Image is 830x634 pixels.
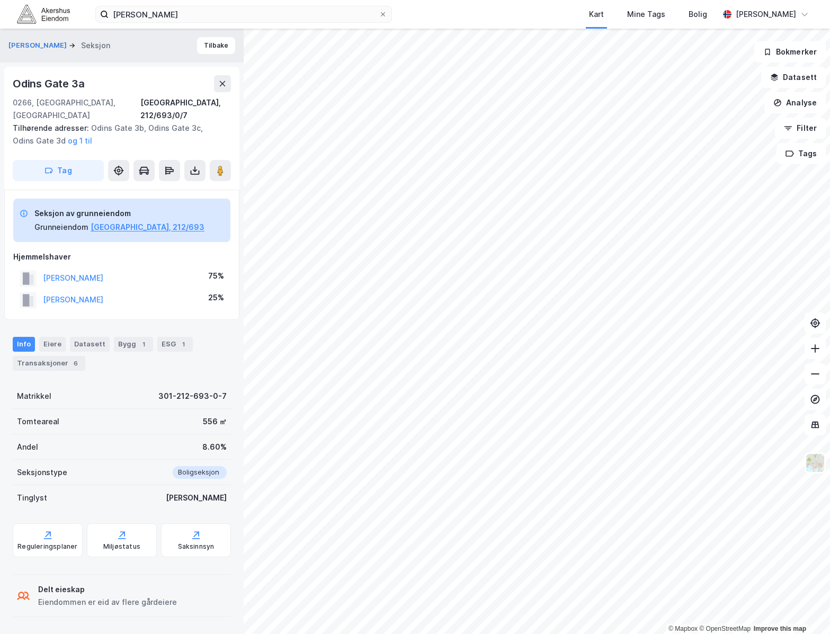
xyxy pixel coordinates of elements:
span: Tilhørende adresser: [13,123,91,132]
div: Reguleringsplaner [17,542,77,551]
img: Z [805,453,825,473]
div: Hjemmelshaver [13,251,230,263]
div: Matrikkel [17,390,51,403]
div: Odins Gate 3b, Odins Gate 3c, Odins Gate 3d [13,122,222,147]
div: Transaksjoner [13,356,85,371]
div: Tinglyst [17,492,47,504]
div: [GEOGRAPHIC_DATA], 212/693/0/7 [140,96,231,122]
button: Analyse [764,92,826,113]
div: [PERSON_NAME] [166,492,227,504]
button: Tags [777,143,826,164]
div: Seksjon av grunneiendom [34,207,204,220]
button: Filter [775,118,826,139]
button: [GEOGRAPHIC_DATA], 212/693 [91,221,204,234]
div: 6 [70,358,81,369]
div: 556 ㎡ [203,415,227,428]
div: Odins Gate 3a [13,75,86,92]
div: Bolig [689,8,707,21]
div: [PERSON_NAME] [736,8,796,21]
div: Delt eieskap [38,583,177,596]
div: Eiendommen er eid av flere gårdeiere [38,596,177,609]
div: Grunneiendom [34,221,88,234]
div: 8.60% [202,441,227,453]
a: Mapbox [668,625,698,632]
div: 1 [178,339,189,350]
div: ESG [157,337,193,352]
button: Datasett [761,67,826,88]
button: Tilbake [197,37,235,54]
div: Andel [17,441,38,453]
img: akershus-eiendom-logo.9091f326c980b4bce74ccdd9f866810c.svg [17,5,70,23]
div: 0266, [GEOGRAPHIC_DATA], [GEOGRAPHIC_DATA] [13,96,140,122]
a: OpenStreetMap [699,625,751,632]
div: Bygg [114,337,153,352]
button: [PERSON_NAME] [8,40,69,51]
div: 75% [208,270,224,282]
a: Improve this map [754,625,806,632]
div: Mine Tags [627,8,665,21]
div: Tomteareal [17,415,59,428]
div: Seksjon [81,39,110,52]
div: Info [13,337,35,352]
div: Saksinnsyn [178,542,215,551]
div: Miljøstatus [103,542,140,551]
div: Datasett [70,337,110,352]
div: 301-212-693-0-7 [158,390,227,403]
button: Bokmerker [754,41,826,62]
div: Seksjonstype [17,466,67,479]
button: Tag [13,160,104,181]
div: 25% [208,291,224,304]
iframe: Chat Widget [777,583,830,634]
div: Eiere [39,337,66,352]
input: Søk på adresse, matrikkel, gårdeiere, leietakere eller personer [109,6,379,22]
div: Kontrollprogram for chat [777,583,830,634]
div: 1 [138,339,149,350]
div: Kart [589,8,604,21]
